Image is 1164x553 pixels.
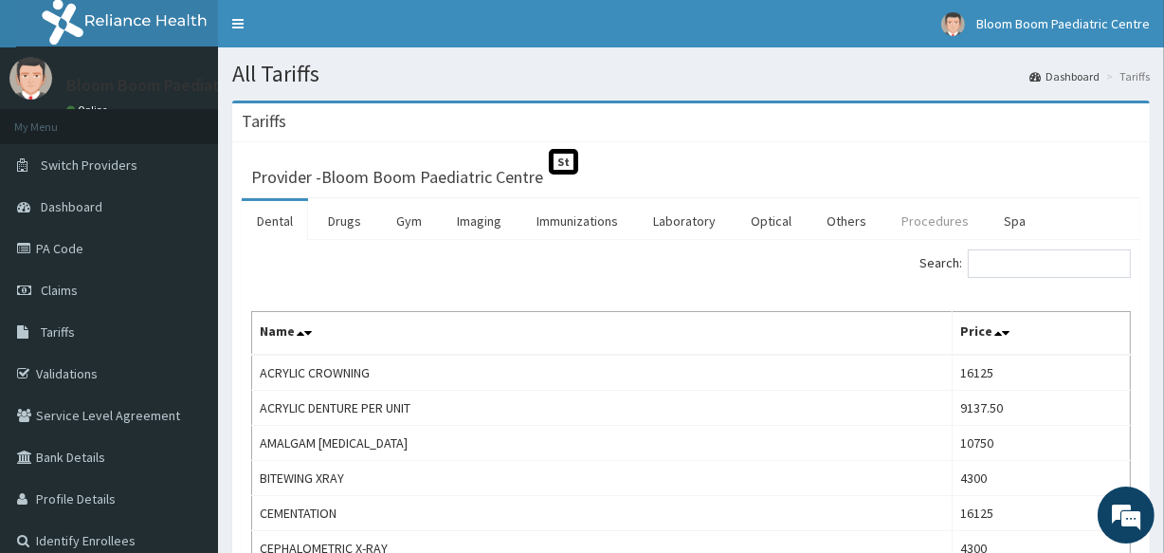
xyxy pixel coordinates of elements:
span: Dashboard [41,198,102,215]
td: 4300 [953,461,1131,496]
a: Others [811,201,882,241]
label: Search: [919,249,1131,278]
span: Claims [41,282,78,299]
li: Tariffs [1101,68,1150,84]
span: St [549,149,578,175]
h3: Provider - Bloom Boom Paediatric Centre [251,169,543,186]
span: Bloom Boom Paediatric Centre [976,15,1150,32]
a: Procedures [886,201,984,241]
a: Immunizations [521,201,633,241]
td: 9137.50 [953,391,1131,426]
span: Tariffs [41,323,75,341]
a: Spa [989,201,1041,241]
input: Search: [968,249,1131,278]
a: Gym [381,201,437,241]
th: Price [953,312,1131,356]
img: User Image [941,12,965,36]
img: User Image [9,57,52,100]
td: ACRYLIC CROWNING [252,355,953,391]
h3: Tariffs [242,113,286,130]
a: Dashboard [1029,68,1100,84]
a: Dental [242,201,308,241]
td: CEMENTATION [252,496,953,531]
td: 16125 [953,496,1131,531]
p: Bloom Boom Paediatric Centre [66,77,293,94]
a: Drugs [313,201,376,241]
h1: All Tariffs [232,62,1150,86]
td: 10750 [953,426,1131,461]
th: Name [252,312,953,356]
a: Optical [736,201,807,241]
td: BITEWING XRAY [252,461,953,496]
td: ACRYLIC DENTURE PER UNIT [252,391,953,426]
span: Switch Providers [41,157,137,174]
a: Laboratory [638,201,731,241]
a: Online [66,103,112,117]
td: AMALGAM [MEDICAL_DATA] [252,426,953,461]
a: Imaging [442,201,517,241]
td: 16125 [953,355,1131,391]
